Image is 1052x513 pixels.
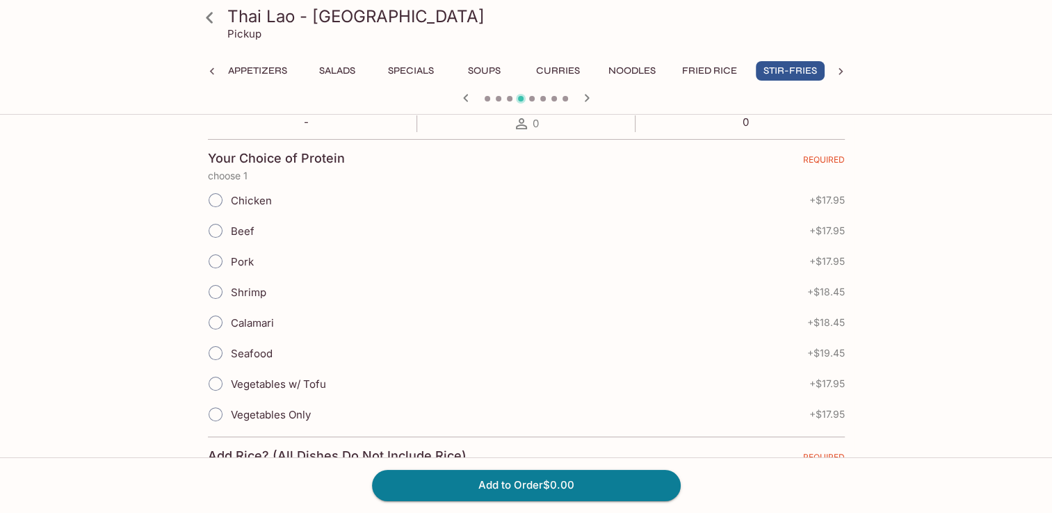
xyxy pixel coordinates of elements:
[220,61,295,81] button: Appetizers
[809,378,845,389] span: + $17.95
[533,117,539,130] span: 0
[231,408,311,421] span: Vegetables Only
[809,256,845,267] span: + $17.95
[231,255,254,268] span: Pork
[208,151,345,166] h4: Your Choice of Protein
[727,115,764,129] p: 0
[807,286,845,298] span: + $18.45
[674,61,745,81] button: Fried Rice
[227,27,261,40] p: Pickup
[809,225,845,236] span: + $17.95
[756,61,825,81] button: Stir-Fries
[306,61,369,81] button: Salads
[809,195,845,206] span: + $17.95
[380,61,442,81] button: Specials
[803,154,845,170] span: REQUIRED
[372,470,681,500] button: Add to Order$0.00
[809,409,845,420] span: + $17.95
[231,316,274,329] span: Calamari
[601,61,663,81] button: Noodles
[807,317,845,328] span: + $18.45
[453,61,516,81] button: Soups
[231,377,326,391] span: Vegetables w/ Tofu
[807,348,845,359] span: + $19.45
[231,225,254,238] span: Beef
[208,170,845,181] p: choose 1
[231,286,266,299] span: Shrimp
[231,194,272,207] span: Chicken
[527,61,590,81] button: Curries
[289,115,325,129] p: -
[803,452,845,468] span: REQUIRED
[231,347,273,360] span: Seafood
[227,6,849,27] h3: Thai Lao - [GEOGRAPHIC_DATA]
[208,448,467,464] h4: Add Rice? (All Dishes Do Not Include Rice)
